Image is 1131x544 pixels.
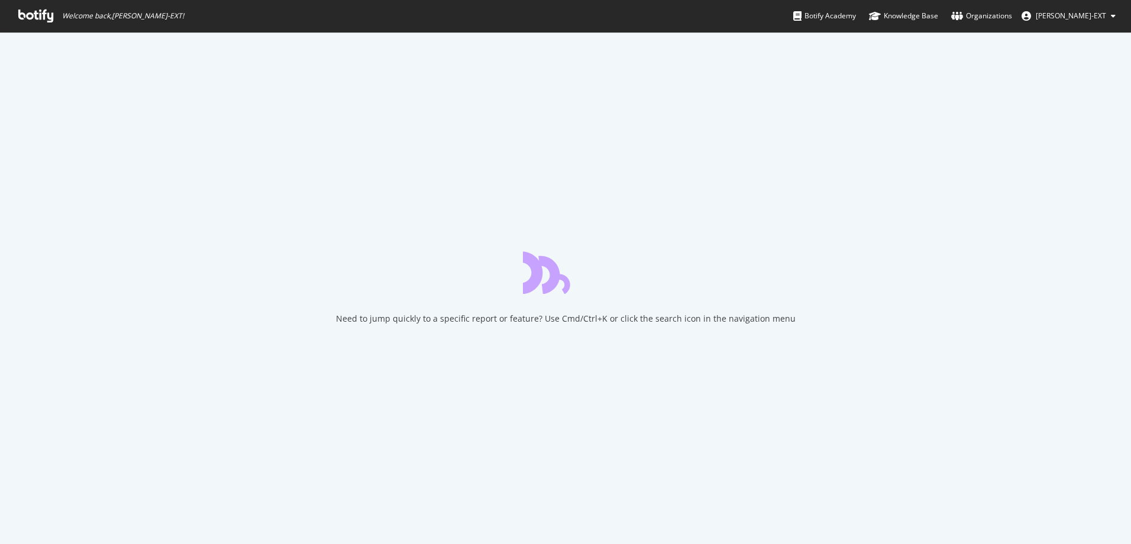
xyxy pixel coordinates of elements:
[1012,7,1125,25] button: [PERSON_NAME]-EXT
[951,10,1012,22] div: Organizations
[336,313,796,325] div: Need to jump quickly to a specific report or feature? Use Cmd/Ctrl+K or click the search icon in ...
[523,251,608,294] div: animation
[793,10,856,22] div: Botify Academy
[62,11,184,21] span: Welcome back, [PERSON_NAME]-EXT !
[869,10,938,22] div: Knowledge Base
[1036,11,1106,21] span: Eric DIALLO-EXT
